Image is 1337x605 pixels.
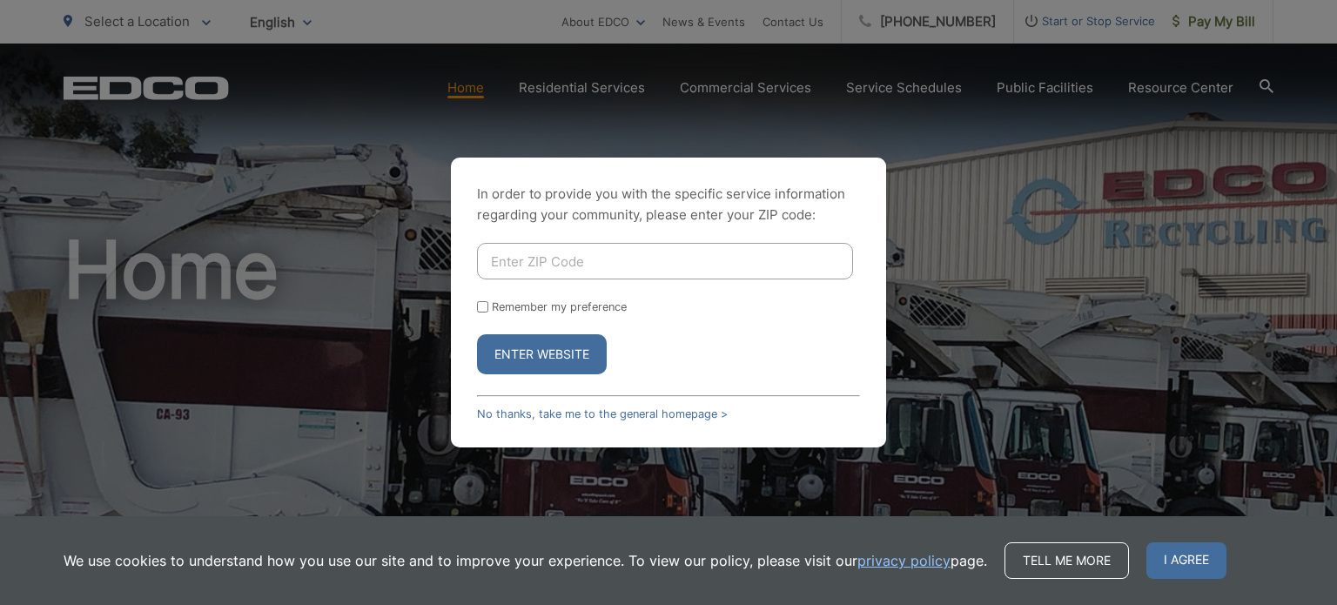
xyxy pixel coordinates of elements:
[477,334,607,374] button: Enter Website
[477,184,860,225] p: In order to provide you with the specific service information regarding your community, please en...
[492,300,627,313] label: Remember my preference
[1004,542,1129,579] a: Tell me more
[1146,542,1226,579] span: I agree
[477,243,853,279] input: Enter ZIP Code
[857,550,951,571] a: privacy policy
[64,550,987,571] p: We use cookies to understand how you use our site and to improve your experience. To view our pol...
[477,407,728,420] a: No thanks, take me to the general homepage >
